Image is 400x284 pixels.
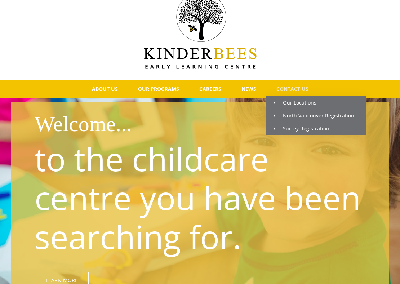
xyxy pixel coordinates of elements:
span: North Vancouver Registration [274,112,354,119]
span: Surrey Registration [274,125,329,132]
a: OUR PROGRAMS [128,82,189,96]
span: Our Locations [274,99,316,106]
a: Our Locations [266,96,366,109]
nav: Main Menu [11,80,389,98]
span: OUR PROGRAMS [138,86,179,92]
a: NEWS [231,82,266,96]
span: NEWS [241,86,256,92]
a: North Vancouver Registration [266,109,366,122]
a: CAREERS [189,82,231,96]
span: Learn More [46,277,78,283]
a: ABOUT US [82,82,128,96]
a: Surrey Registration [266,122,366,135]
span: ABOUT US [92,86,118,92]
h1: Welcome... [35,109,384,139]
span: CAREERS [199,86,221,92]
span: CONTACT US [276,86,308,92]
p: to the childcare centre you have been searching for. [35,139,369,256]
a: CONTACT US [266,82,318,96]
